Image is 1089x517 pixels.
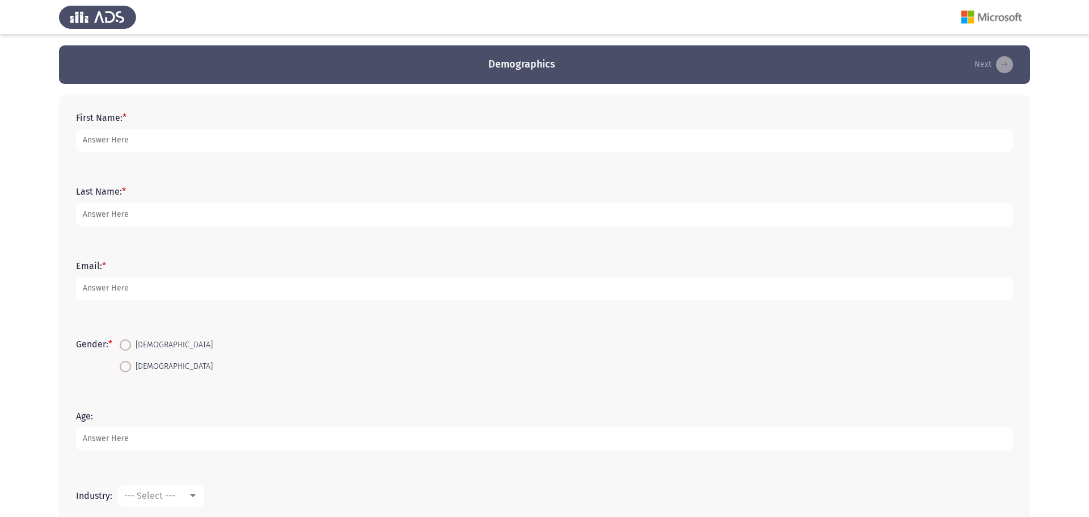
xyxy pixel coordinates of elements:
[131,338,213,352] span: [DEMOGRAPHIC_DATA]
[953,1,1030,33] img: Assessment logo of Microsoft (Word, Excel, PPT)
[76,339,112,350] label: Gender:
[76,411,93,422] label: Age:
[76,112,126,123] label: First Name:
[76,260,106,271] label: Email:
[76,129,1013,152] input: add answer text
[76,203,1013,226] input: add answer text
[76,427,1013,451] input: add answer text
[59,1,136,33] img: Assess Talent Management logo
[488,57,555,72] h3: Demographics
[971,56,1016,74] button: load next page
[76,186,126,197] label: Last Name:
[76,490,112,501] label: Industry:
[131,360,213,373] span: [DEMOGRAPHIC_DATA]
[76,277,1013,300] input: add answer text
[124,490,175,501] span: --- Select ---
